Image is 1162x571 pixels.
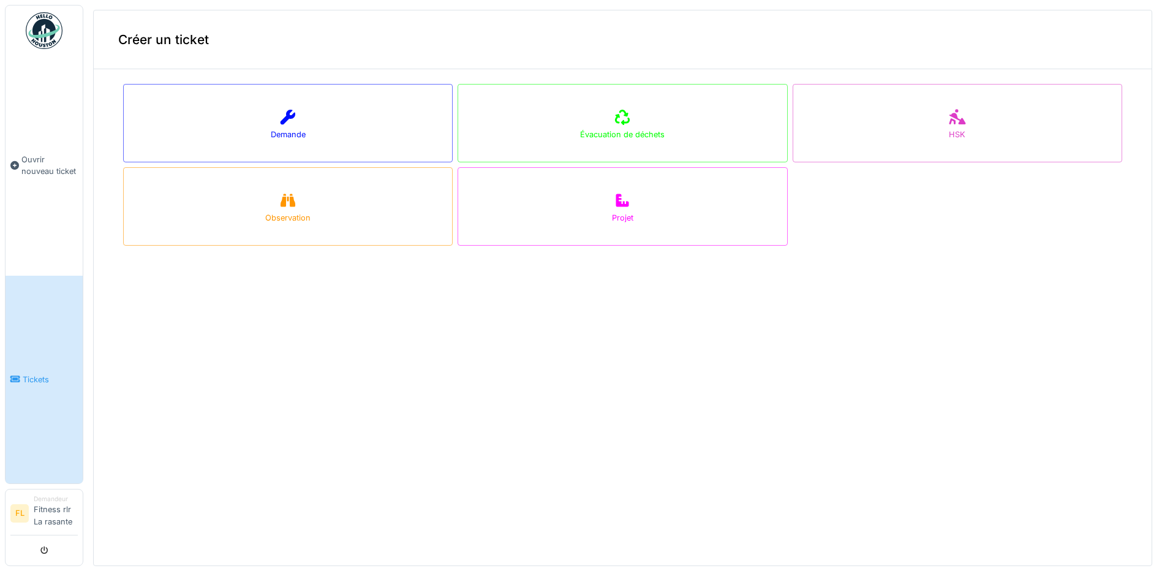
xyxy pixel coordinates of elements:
[10,494,78,535] a: FL DemandeurFitness rlr La rasante
[580,129,665,140] div: Évacuation de déchets
[265,212,311,224] div: Observation
[34,494,78,532] li: Fitness rlr La rasante
[6,276,83,483] a: Tickets
[612,212,633,224] div: Projet
[10,504,29,523] li: FL
[949,129,965,140] div: HSK
[23,374,78,385] span: Tickets
[94,10,1152,69] div: Créer un ticket
[26,12,62,49] img: Badge_color-CXgf-gQk.svg
[271,129,306,140] div: Demande
[21,154,78,177] span: Ouvrir nouveau ticket
[34,494,78,504] div: Demandeur
[6,56,83,276] a: Ouvrir nouveau ticket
